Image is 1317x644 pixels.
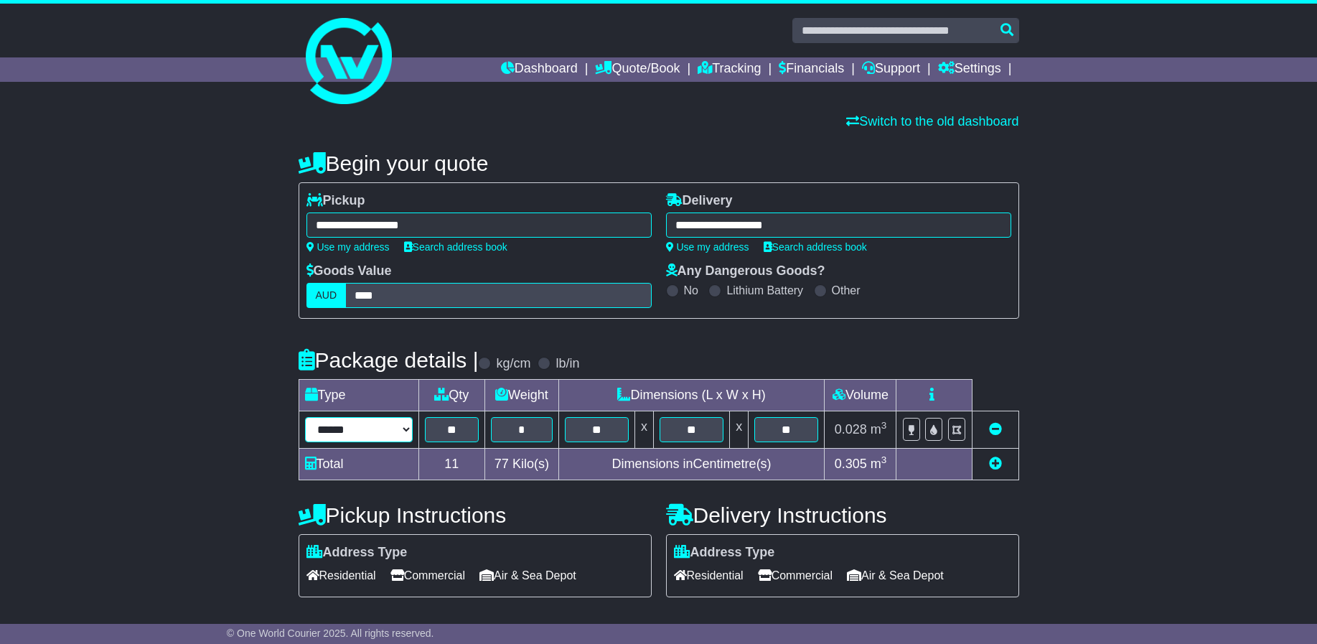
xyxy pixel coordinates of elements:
a: Remove this item [989,422,1002,437]
a: Tracking [698,57,761,82]
h4: Pickup Instructions [299,503,652,527]
label: Pickup [306,193,365,209]
h4: Package details | [299,348,479,372]
span: m [871,422,887,437]
td: Total [299,449,418,480]
td: Dimensions in Centimetre(s) [558,449,825,480]
td: x [634,411,653,449]
sup: 3 [881,420,887,431]
a: Add new item [989,457,1002,471]
a: Use my address [666,241,749,253]
a: Support [862,57,920,82]
a: Search address book [404,241,507,253]
span: Commercial [390,564,465,587]
a: Search address book [764,241,867,253]
label: Address Type [306,545,408,561]
td: Dimensions (L x W x H) [558,380,825,411]
span: © One World Courier 2025. All rights reserved. [227,627,434,639]
td: Kilo(s) [485,449,559,480]
td: Weight [485,380,559,411]
a: Dashboard [501,57,578,82]
span: Residential [674,564,744,587]
label: AUD [306,283,347,308]
a: Quote/Book [595,57,680,82]
label: Address Type [674,545,775,561]
h4: Begin your quote [299,151,1019,175]
a: Switch to the old dashboard [846,114,1018,129]
label: Goods Value [306,263,392,279]
a: Financials [779,57,844,82]
td: 11 [418,449,485,480]
td: Volume [825,380,896,411]
span: 0.305 [835,457,867,471]
td: Type [299,380,418,411]
label: No [684,284,698,297]
a: Use my address [306,241,390,253]
label: lb/in [556,356,579,372]
label: kg/cm [496,356,530,372]
span: Commercial [758,564,833,587]
td: x [730,411,749,449]
span: Residential [306,564,376,587]
span: 77 [495,457,509,471]
label: Other [832,284,861,297]
sup: 3 [881,454,887,465]
span: m [871,457,887,471]
h4: Delivery Instructions [666,503,1019,527]
td: Qty [418,380,485,411]
a: Settings [938,57,1001,82]
label: Delivery [666,193,733,209]
span: Air & Sea Depot [847,564,944,587]
label: Lithium Battery [726,284,803,297]
label: Any Dangerous Goods? [666,263,825,279]
span: Air & Sea Depot [479,564,576,587]
span: 0.028 [835,422,867,437]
